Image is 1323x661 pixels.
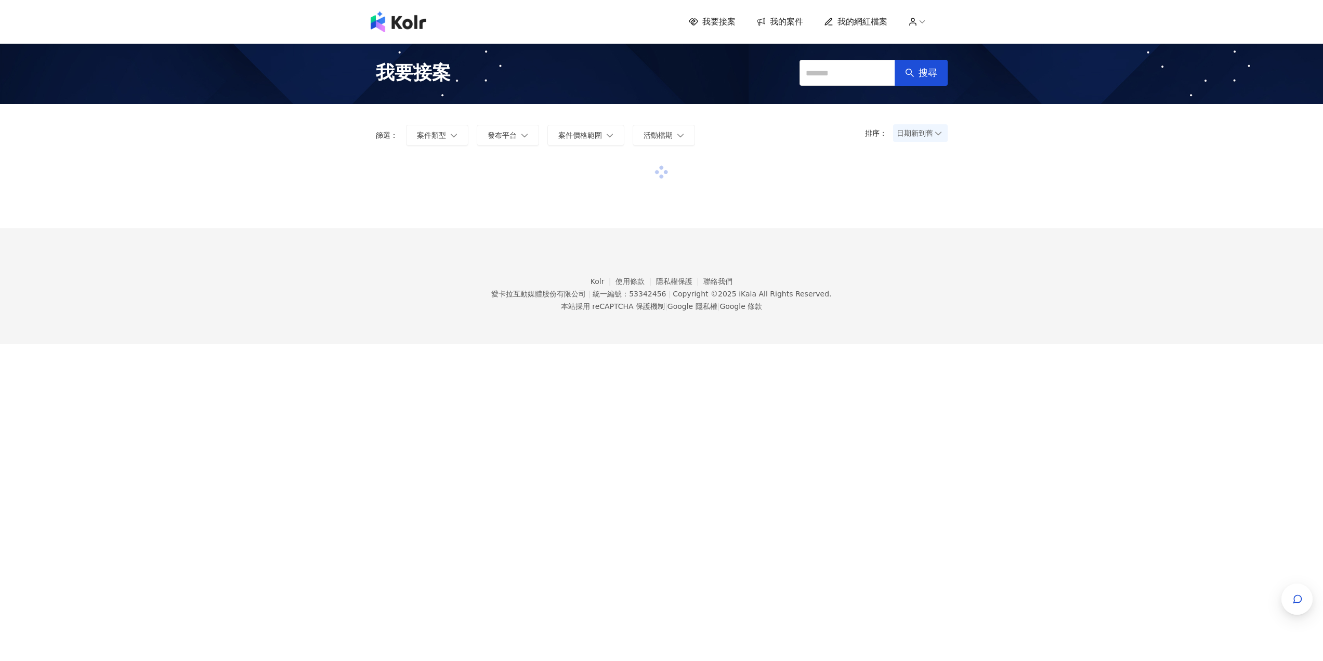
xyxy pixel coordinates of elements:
span: 搜尋 [919,67,937,79]
p: 篩選： [376,131,398,139]
div: 愛卡拉互動媒體股份有限公司 [491,290,586,298]
span: 我要接案 [376,60,451,86]
a: 我要接案 [689,16,736,28]
a: 聯絡我們 [703,277,732,286]
span: | [665,302,667,310]
span: 我的案件 [770,16,803,28]
button: 活動檔期 [633,125,695,146]
div: 統一編號：53342456 [593,290,666,298]
p: 排序： [865,129,893,137]
span: | [588,290,591,298]
a: 我的案件 [756,16,803,28]
a: Kolr [591,277,615,286]
span: 我的網紅檔案 [837,16,887,28]
span: 案件價格範圍 [558,131,602,139]
span: 本站採用 reCAPTCHA 保護機制 [561,300,762,313]
button: 搜尋 [895,60,948,86]
span: 案件類型 [417,131,446,139]
button: 發布平台 [477,125,539,146]
a: Google 隱私權 [667,302,717,310]
span: 活動檔期 [644,131,673,139]
span: | [668,290,671,298]
span: search [905,68,914,77]
span: 日期新到舊 [897,125,944,141]
button: 案件類型 [406,125,468,146]
span: 我要接案 [702,16,736,28]
span: 發布平台 [488,131,517,139]
button: 案件價格範圍 [547,125,624,146]
img: logo [371,11,426,32]
span: | [717,302,720,310]
a: 隱私權保護 [656,277,704,286]
a: 使用條款 [615,277,656,286]
div: Copyright © 2025 All Rights Reserved. [673,290,831,298]
a: Google 條款 [719,302,762,310]
a: 我的網紅檔案 [824,16,887,28]
a: iKala [739,290,756,298]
